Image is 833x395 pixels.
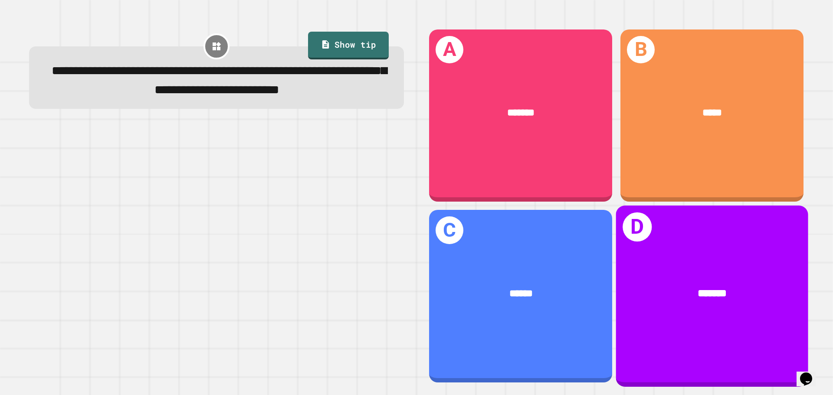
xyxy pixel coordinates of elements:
[623,212,652,242] h1: D
[436,216,463,244] h1: C
[436,36,463,64] h1: A
[308,32,389,59] a: Show tip
[627,36,655,64] h1: B
[797,360,824,386] iframe: chat widget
